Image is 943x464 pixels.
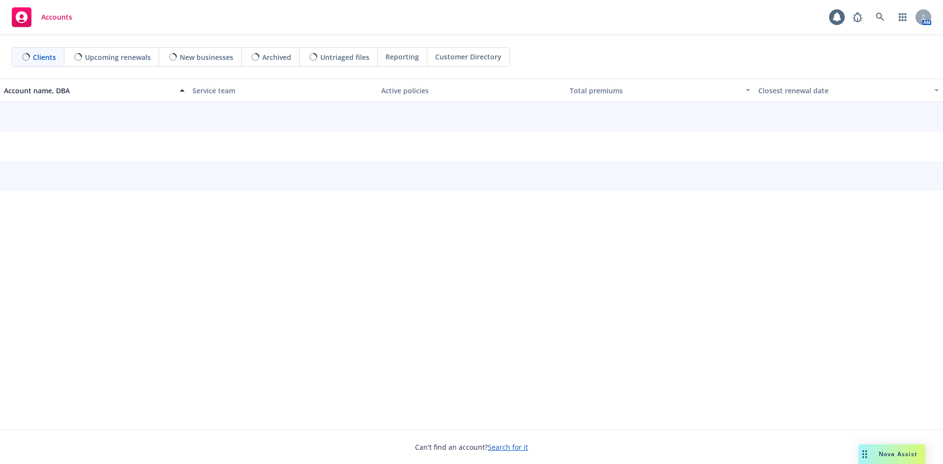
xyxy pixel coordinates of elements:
div: Service team [193,85,373,96]
span: New businesses [180,52,233,62]
div: Active policies [381,85,562,96]
span: Accounts [41,13,72,21]
span: Archived [262,52,291,62]
a: Search for it [488,442,528,452]
button: Active policies [377,79,566,102]
span: Upcoming renewals [85,52,151,62]
span: Nova Assist [879,450,917,458]
div: Closest renewal date [758,85,928,96]
button: Nova Assist [859,444,925,464]
a: Accounts [8,3,76,31]
div: Drag to move [859,444,871,464]
div: Account name, DBA [4,85,174,96]
span: Clients [33,52,56,62]
span: Can't find an account? [415,442,528,452]
div: Total premiums [570,85,740,96]
span: Untriaged files [320,52,369,62]
button: Closest renewal date [754,79,943,102]
a: Report a Bug [848,7,867,27]
span: Reporting [386,52,419,62]
button: Service team [189,79,377,102]
a: Switch app [893,7,913,27]
a: Search [870,7,890,27]
button: Total premiums [566,79,754,102]
span: Customer Directory [435,52,501,62]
